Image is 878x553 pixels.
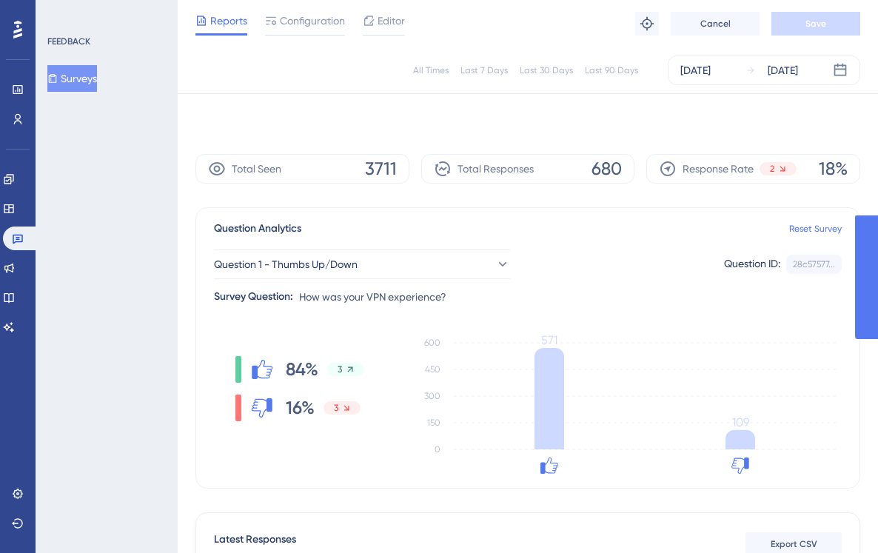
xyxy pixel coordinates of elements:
[299,288,446,306] span: How was your VPN experience?
[683,160,754,178] span: Response Rate
[680,61,711,79] div: [DATE]
[724,255,780,274] div: Question ID:
[435,444,440,455] tspan: 0
[378,12,405,30] span: Editor
[365,157,397,181] span: 3711
[338,363,342,375] span: 3
[458,160,534,178] span: Total Responses
[585,64,638,76] div: Last 90 Days
[541,333,557,347] tspan: 571
[520,64,573,76] div: Last 30 Days
[816,495,860,539] iframe: UserGuiding AI Assistant Launcher
[793,258,835,270] div: 28c57577...
[214,249,510,279] button: Question 1 - Thumbs Up/Down
[427,418,440,428] tspan: 150
[732,415,749,429] tspan: 109
[214,255,358,273] span: Question 1 - Thumbs Up/Down
[789,223,842,235] a: Reset Survey
[286,396,315,420] span: 16%
[424,391,440,401] tspan: 300
[460,64,508,76] div: Last 7 Days
[210,12,247,30] span: Reports
[47,36,90,47] div: FEEDBACK
[425,364,440,375] tspan: 450
[770,163,774,175] span: 2
[280,12,345,30] span: Configuration
[671,12,760,36] button: Cancel
[214,288,293,306] div: Survey Question:
[768,61,798,79] div: [DATE]
[771,12,860,36] button: Save
[424,338,440,348] tspan: 600
[214,220,301,238] span: Question Analytics
[819,157,848,181] span: 18%
[771,538,817,550] span: Export CSV
[592,157,622,181] span: 680
[413,64,449,76] div: All Times
[232,160,281,178] span: Total Seen
[805,18,826,30] span: Save
[700,18,731,30] span: Cancel
[334,402,338,414] span: 3
[47,65,97,92] button: Surveys
[286,358,318,381] span: 84%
